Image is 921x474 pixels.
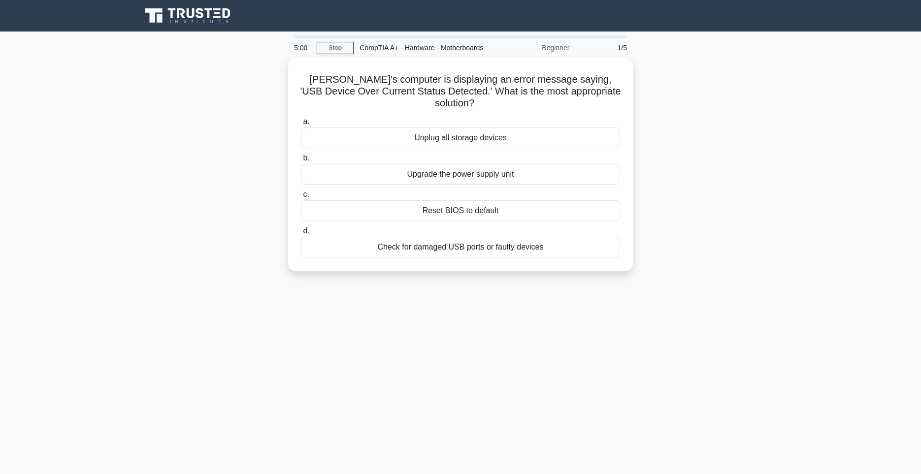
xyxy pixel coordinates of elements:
[301,164,620,185] div: Upgrade the power supply unit
[301,127,620,148] div: Unplug all storage devices
[489,38,575,58] div: Beginner
[303,226,309,235] span: d.
[301,200,620,221] div: Reset BIOS to default
[303,154,309,162] span: b.
[317,42,354,54] a: Stop
[288,38,317,58] div: 5:00
[300,73,621,110] h5: [PERSON_NAME]'s computer is displaying an error message saying, 'USB Device Over Current Status D...
[303,117,309,126] span: a.
[575,38,633,58] div: 1/5
[301,237,620,257] div: Check for damaged USB ports or faulty devices
[354,38,489,58] div: CompTIA A+ - Hardware - Motherboards
[303,190,309,198] span: c.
